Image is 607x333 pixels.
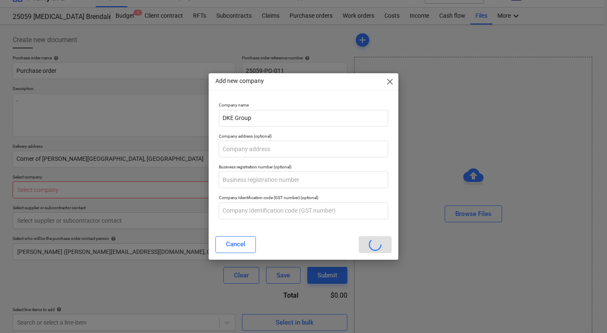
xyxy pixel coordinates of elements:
button: Cancel [215,236,256,253]
input: Company address [219,141,388,157]
input: Company name [219,110,388,127]
input: Business registration number [219,171,388,188]
div: Cancel [226,239,245,250]
input: Company Identification code (GST number) [219,202,388,219]
p: Add new company [215,77,264,85]
iframe: Chat Widget [565,293,607,333]
p: Company address (optional) [219,133,388,141]
p: Business registration number (optional) [219,164,388,171]
span: close [385,77,395,87]
p: Company name [219,102,388,109]
p: Company Identification code (GST number) (optional) [219,195,388,202]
